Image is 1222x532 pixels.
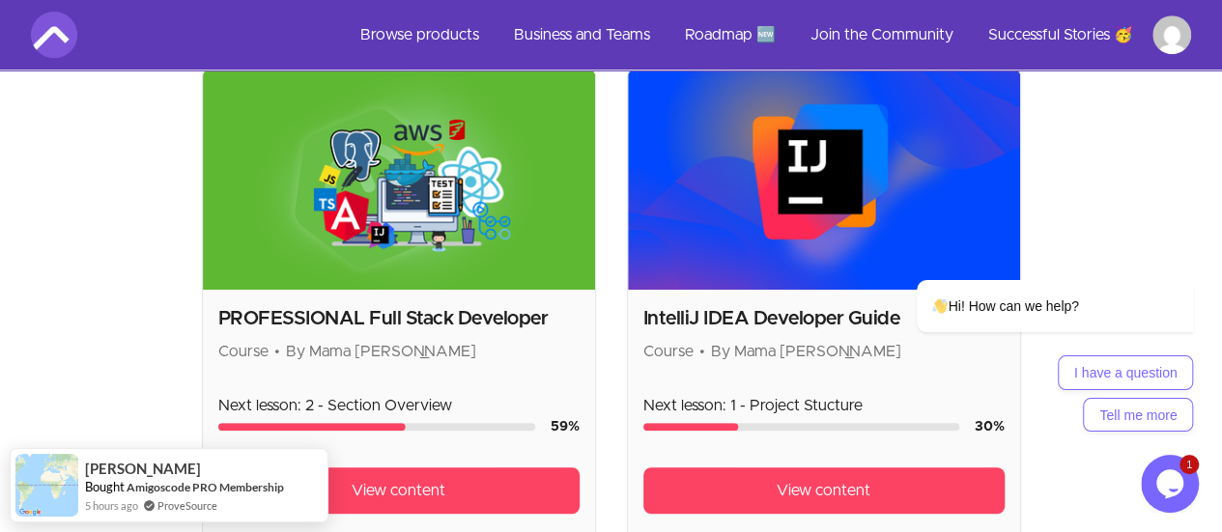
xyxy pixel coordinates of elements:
img: provesource social proof notification image [15,454,78,517]
span: • [274,344,280,359]
span: By Mama [PERSON_NAME] [711,344,901,359]
span: Bought [85,479,125,494]
p: Next lesson: 1 - Project Stucture [643,394,1005,417]
span: Course [218,344,269,359]
iframe: chat widget [855,107,1203,445]
a: Roadmap 🆕 [669,12,791,58]
span: View content [352,479,445,502]
span: [PERSON_NAME] [85,461,201,477]
span: Course [643,344,694,359]
nav: Main [345,12,1191,58]
img: Product image for IntelliJ IDEA Developer Guide [628,70,1020,290]
iframe: chat widget [1141,455,1203,513]
a: View content [643,467,1005,514]
div: Course progress [643,423,959,431]
p: Next lesson: 2 - Section Overview [218,394,580,417]
span: 59 % [551,420,580,434]
span: • [699,344,705,359]
span: By Mama [PERSON_NAME] [286,344,476,359]
a: Join the Community [795,12,969,58]
img: Amigoscode logo [31,12,77,58]
div: Course progress [218,423,535,431]
a: ProveSource [157,497,217,514]
span: 5 hours ago [85,497,138,514]
span: View content [777,479,870,502]
a: View content [218,467,580,514]
a: Business and Teams [498,12,666,58]
a: Amigoscode PRO Membership [127,480,284,494]
a: Browse products [345,12,495,58]
h2: IntelliJ IDEA Developer Guide [643,305,1005,332]
h2: PROFESSIONAL Full Stack Developer [218,305,580,332]
img: Profile image for Fabrice HABUMUGISHA [1152,15,1191,54]
img: Product image for PROFESSIONAL Full Stack Developer [203,70,595,290]
a: Successful Stories 🥳 [973,12,1149,58]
